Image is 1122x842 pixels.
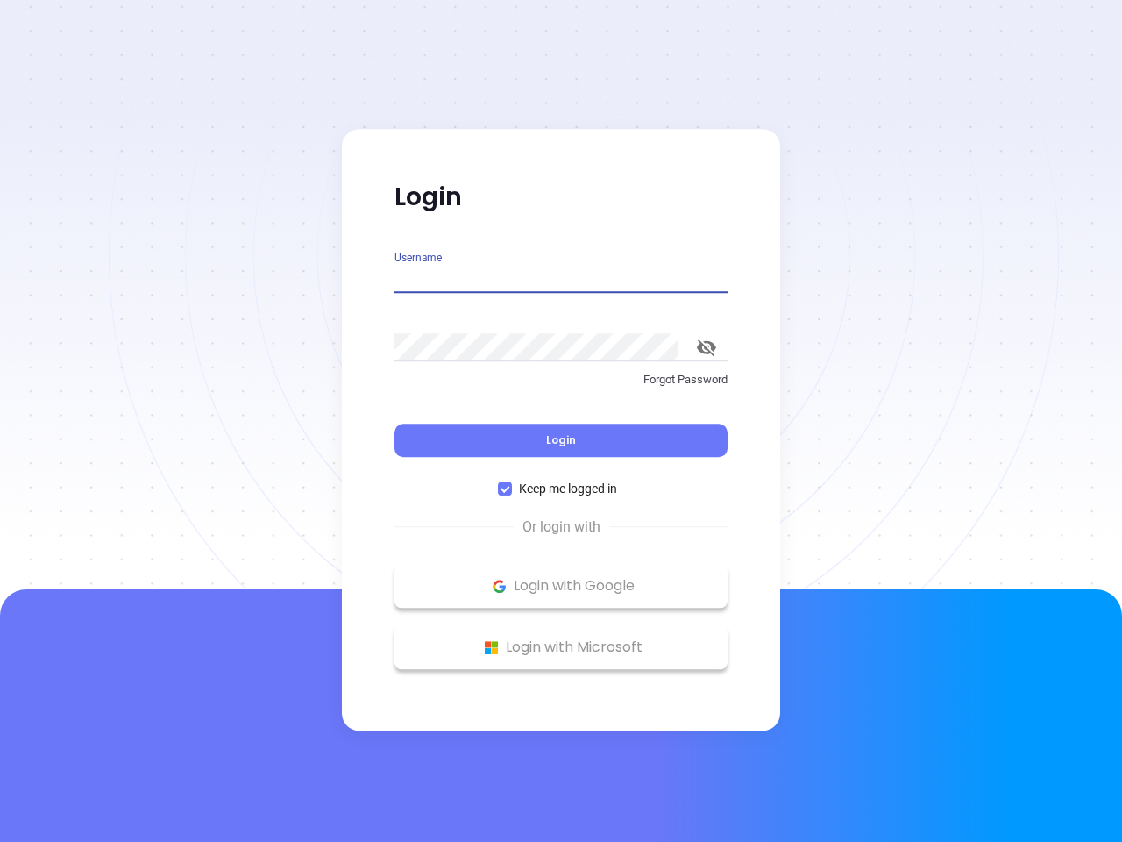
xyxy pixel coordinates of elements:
[394,371,728,389] p: Forgot Password
[394,564,728,608] button: Google Logo Login with Google
[512,479,624,498] span: Keep me logged in
[685,326,728,368] button: toggle password visibility
[403,634,719,660] p: Login with Microsoft
[480,637,502,659] img: Microsoft Logo
[394,182,728,213] p: Login
[403,573,719,599] p: Login with Google
[488,575,510,597] img: Google Logo
[394,253,442,263] label: Username
[394,371,728,403] a: Forgot Password
[394,625,728,669] button: Microsoft Logo Login with Microsoft
[394,424,728,457] button: Login
[514,517,609,538] span: Or login with
[546,432,576,447] span: Login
